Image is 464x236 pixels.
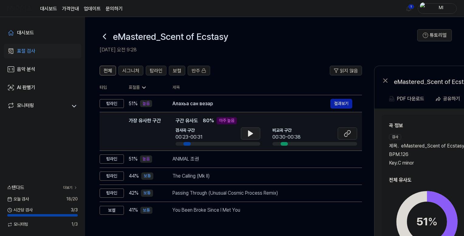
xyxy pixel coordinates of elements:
[217,117,237,124] div: 아주 높음
[176,117,198,124] span: 구간 유사도
[389,142,399,150] span: 제목 .
[129,100,138,107] span: 51 %
[100,46,417,54] h2: [DATE] 오전 9:28
[388,93,425,105] button: PDF 다운로드
[100,189,124,198] div: 탑라인
[122,67,139,75] span: 시그니처
[17,29,34,36] div: 대시보드
[129,155,138,163] span: 51 %
[129,206,138,214] span: 41 %
[404,4,414,13] button: 알림1
[4,80,81,95] a: AI 판별기
[340,67,358,75] span: 읽지 않음
[17,102,34,110] div: 모니터링
[62,5,79,12] button: 가격안내
[405,5,412,12] img: 알림
[146,66,166,75] button: 탑라인
[4,44,81,58] a: 표절 검사
[118,66,143,75] button: 시그니처
[330,66,362,75] button: 읽지 않음
[150,67,162,75] span: 탑라인
[188,66,210,75] button: 반주
[140,100,152,107] div: 높음
[176,134,203,141] div: 00:23-00:31
[140,207,152,214] div: 보통
[429,5,453,12] div: Ml
[418,3,457,14] button: profileMl
[63,185,78,190] a: 더보기
[129,189,138,197] span: 42 %
[140,155,152,163] div: 높음
[40,5,57,12] a: 대시보드
[100,66,116,75] button: 전체
[428,215,438,228] span: %
[169,66,185,75] button: 보컬
[4,26,81,40] a: 대시보드
[7,207,32,213] span: 시간당 검사
[7,221,28,227] span: 모니터링
[172,172,352,180] div: The Calling (Mk II)
[416,213,438,230] div: 51
[100,172,124,181] div: 탑라인
[141,189,153,197] div: 보통
[420,2,427,15] img: profile
[173,67,181,75] span: 보컬
[443,95,460,103] div: 공유하기
[106,5,123,12] a: 문의하기
[389,96,394,102] img: PDF Download
[172,189,352,197] div: Passing Through (Unusual Cosmic Process Remix)
[100,80,124,95] th: 타입
[71,221,78,227] span: 1 / 3
[192,67,200,75] span: 반주
[272,134,301,141] div: 00:30-00:38
[172,206,352,214] div: You Been Broke Since I Met You
[417,29,452,41] button: 튜토리얼
[17,84,35,91] div: AI 판별기
[17,66,35,73] div: 음악 분석
[66,196,78,202] span: 18 / 20
[104,67,112,75] span: 전체
[71,207,78,213] span: 3 / 3
[7,196,29,202] span: 오늘 검사
[172,100,330,107] div: Алахьа сан везар
[7,102,68,110] a: 모니터링
[389,134,401,140] div: 검사
[330,99,352,109] button: 결과보기
[172,155,352,163] div: ANIMAL 조권
[100,154,124,164] div: 탑라인
[4,62,81,77] a: 음악 분석
[141,172,153,180] div: 보통
[397,95,424,103] div: PDF 다운로드
[113,30,228,43] h1: eMastered_Scent of Ecstasy
[172,80,362,95] th: 제목
[408,4,414,9] div: 1
[17,47,35,55] div: 표절 검사
[84,5,101,12] a: 업데이트
[272,127,301,134] span: 비교곡 구간
[129,85,163,91] div: 표절률
[129,117,161,146] div: 가장 유사한 구간
[176,127,203,134] span: 검사곡 구간
[100,206,124,215] div: 보컬
[129,172,139,180] span: 44 %
[100,99,124,108] div: 탑라인
[7,184,24,191] span: 스탠다드
[203,117,214,124] span: 80 %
